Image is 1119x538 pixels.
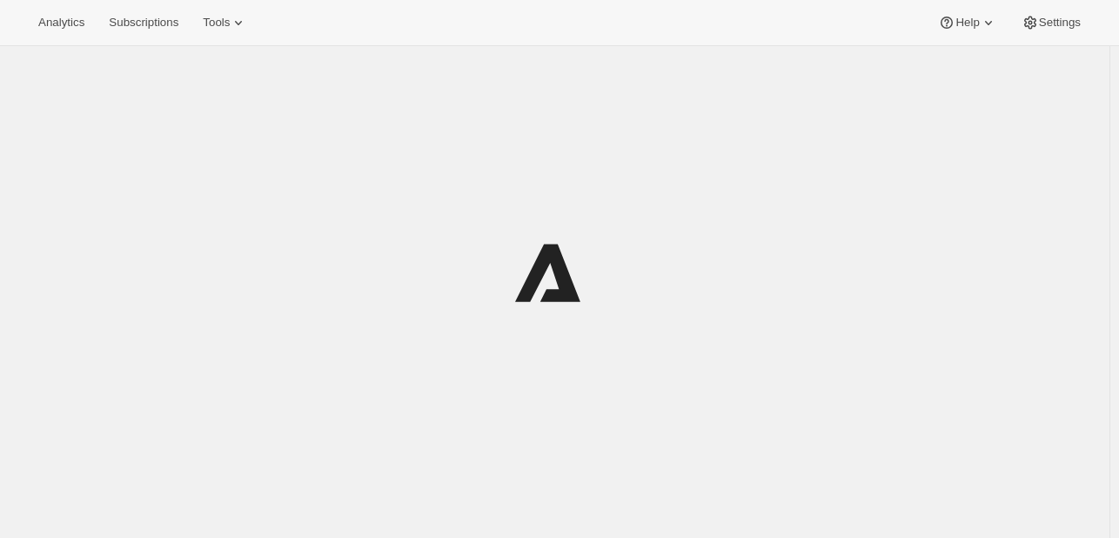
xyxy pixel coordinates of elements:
[203,16,230,30] span: Tools
[1039,16,1081,30] span: Settings
[955,16,979,30] span: Help
[928,10,1007,35] button: Help
[98,10,189,35] button: Subscriptions
[28,10,95,35] button: Analytics
[109,16,178,30] span: Subscriptions
[1011,10,1091,35] button: Settings
[38,16,84,30] span: Analytics
[192,10,258,35] button: Tools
